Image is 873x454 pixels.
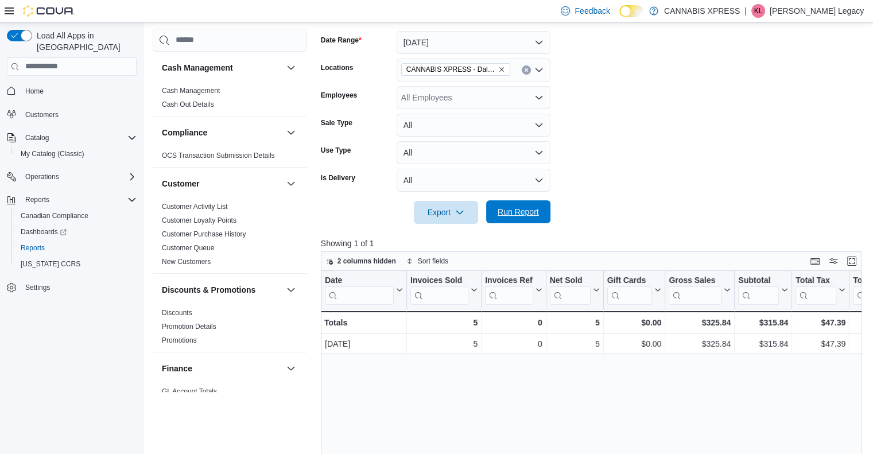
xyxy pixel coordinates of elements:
div: Invoices Ref [485,275,533,286]
div: Net Sold [549,275,590,286]
span: Discounts [162,308,192,317]
button: [US_STATE] CCRS [11,256,141,272]
div: Date [325,275,394,304]
span: Cash Management [162,86,220,95]
div: Finance [153,385,307,417]
span: Reports [21,193,137,207]
span: Home [25,87,44,96]
span: Customers [25,110,59,119]
button: Subtotal [738,275,788,304]
button: Net Sold [549,275,599,304]
span: Catalog [21,131,137,145]
h3: Discounts & Promotions [162,284,255,296]
button: All [397,114,550,137]
span: CANNABIS XPRESS - Dalhousie ([PERSON_NAME][GEOGRAPHIC_DATA]) [406,64,496,75]
button: Open list of options [534,93,544,102]
button: Run Report [486,200,550,223]
input: Dark Mode [619,5,643,17]
button: Clear input [522,65,531,75]
span: Canadian Compliance [21,211,88,220]
span: Customer Loyalty Points [162,216,236,225]
a: My Catalog (Classic) [16,147,89,161]
button: All [397,141,550,164]
button: Reports [11,240,141,256]
button: Settings [2,279,141,296]
div: $47.39 [796,337,845,351]
div: [DATE] [325,337,403,351]
div: 5 [410,337,478,351]
button: 2 columns hidden [321,254,401,268]
button: Sort fields [402,254,453,268]
span: Load All Apps in [GEOGRAPHIC_DATA] [32,30,137,53]
button: Customer [284,177,298,191]
div: Customer [153,200,307,273]
span: Promotions [162,336,197,345]
button: Cash Management [162,62,282,73]
span: My Catalog (Classic) [16,147,137,161]
span: [US_STATE] CCRS [21,259,80,269]
button: Operations [21,170,64,184]
div: $0.00 [607,316,661,329]
span: Washington CCRS [16,257,137,271]
button: [DATE] [397,31,550,54]
a: OCS Transaction Submission Details [162,152,275,160]
h3: Customer [162,178,199,189]
button: Total Tax [796,275,845,304]
button: Compliance [284,126,298,139]
button: Export [414,201,478,224]
span: My Catalog (Classic) [21,149,84,158]
button: Catalog [21,131,53,145]
span: Customer Purchase History [162,230,246,239]
button: Catalog [2,130,141,146]
p: Showing 1 of 1 [321,238,867,249]
button: Date [325,275,403,304]
div: Compliance [153,149,307,167]
div: Discounts & Promotions [153,306,307,352]
a: Cash Out Details [162,100,214,108]
a: GL Account Totals [162,387,217,395]
span: Customer Queue [162,243,214,253]
span: Canadian Compliance [16,209,137,223]
h3: Finance [162,363,192,374]
button: All [397,169,550,192]
a: Dashboards [16,225,71,239]
div: Invoices Sold [410,275,468,304]
span: Operations [21,170,137,184]
label: Date Range [321,36,362,45]
button: Finance [284,362,298,375]
label: Employees [321,91,357,100]
button: Gross Sales [669,275,731,304]
a: Canadian Compliance [16,209,93,223]
span: Reports [21,243,45,253]
div: $0.00 [607,337,662,351]
button: Reports [2,192,141,208]
span: Run Report [498,206,539,218]
button: Discounts & Promotions [284,283,298,297]
div: Date [325,275,394,286]
a: Reports [16,241,49,255]
span: Home [21,84,137,98]
a: Customer Queue [162,244,214,252]
a: Dashboards [11,224,141,240]
span: Settings [21,280,137,294]
label: Is Delivery [321,173,355,183]
button: Customer [162,178,282,189]
a: Settings [21,281,55,294]
span: Export [421,201,471,224]
a: Home [21,84,48,98]
div: 5 [410,316,478,329]
span: CANNABIS XPRESS - Dalhousie (William Street) [401,63,510,76]
button: Keyboard shortcuts [808,254,822,268]
button: Reports [21,193,54,207]
button: Remove CANNABIS XPRESS - Dalhousie (William Street) from selection in this group [498,66,505,73]
a: Promotion Details [162,323,216,331]
button: Finance [162,363,282,374]
div: Cash Management [153,84,307,116]
a: New Customers [162,258,211,266]
p: | [744,4,747,18]
span: GL Account Totals [162,387,217,396]
div: Totals [324,316,403,329]
span: Dashboards [21,227,67,236]
div: 5 [550,337,600,351]
span: Settings [25,283,50,292]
